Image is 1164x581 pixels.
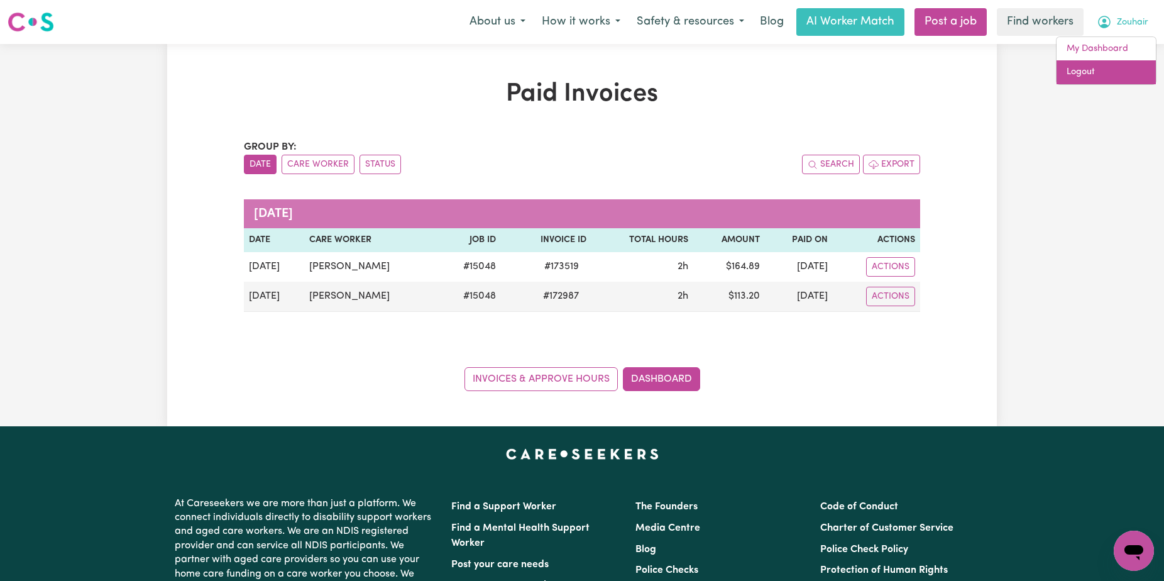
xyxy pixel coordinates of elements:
a: Blog [635,545,656,555]
th: Actions [833,228,920,252]
button: Safety & resources [629,9,752,35]
a: AI Worker Match [796,8,904,36]
td: [DATE] [244,282,304,312]
td: # 15048 [438,252,502,282]
th: Job ID [438,228,502,252]
span: # 172987 [535,289,586,304]
td: $ 113.20 [693,282,765,312]
iframe: Button to launch messaging window [1114,531,1154,571]
td: [DATE] [765,282,833,312]
button: Search [802,155,860,174]
caption: [DATE] [244,199,920,228]
a: Post a job [914,8,987,36]
a: My Dashboard [1057,37,1156,61]
a: Careseekers home page [506,449,659,459]
td: [PERSON_NAME] [304,252,438,282]
a: Charter of Customer Service [820,523,953,533]
button: sort invoices by paid status [360,155,401,174]
h1: Paid Invoices [244,79,920,109]
a: Police Checks [635,565,698,575]
th: Paid On [765,228,833,252]
th: Invoice ID [501,228,591,252]
button: Actions [866,287,915,306]
img: Careseekers logo [8,11,54,33]
td: [DATE] [765,252,833,282]
a: Blog [752,8,791,36]
td: # 15048 [438,282,502,312]
a: Protection of Human Rights [820,565,948,575]
button: Export [863,155,920,174]
a: Find a Mental Health Support Worker [451,523,590,548]
span: Group by: [244,142,297,152]
td: [PERSON_NAME] [304,282,438,312]
a: Find workers [997,8,1084,36]
td: [DATE] [244,252,304,282]
span: 2 hours [678,262,688,272]
button: My Account [1089,9,1156,35]
span: Zouhair [1117,16,1148,30]
a: Dashboard [623,367,700,391]
a: Careseekers logo [8,8,54,36]
span: # 173519 [537,259,586,274]
button: sort invoices by date [244,155,277,174]
a: Invoices & Approve Hours [464,367,618,391]
th: Date [244,228,304,252]
button: sort invoices by care worker [282,155,354,174]
div: My Account [1056,36,1156,85]
a: Post your care needs [451,560,549,570]
a: The Founders [635,502,698,512]
a: Media Centre [635,523,700,533]
button: About us [461,9,534,35]
th: Total Hours [591,228,694,252]
th: Care Worker [304,228,438,252]
a: Code of Conduct [820,502,898,512]
a: Logout [1057,60,1156,84]
th: Amount [693,228,765,252]
button: Actions [866,257,915,277]
span: 2 hours [678,291,688,301]
button: How it works [534,9,629,35]
td: $ 164.89 [693,252,765,282]
a: Find a Support Worker [451,502,556,512]
a: Police Check Policy [820,545,908,555]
